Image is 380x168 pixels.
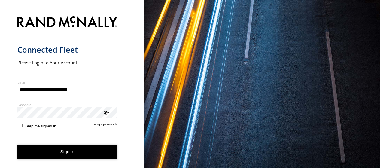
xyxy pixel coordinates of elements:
label: Email [17,80,117,84]
div: ViewPassword [103,109,109,115]
label: Password [17,102,117,107]
h2: Please Login to Your Account [17,60,117,66]
h1: Connected Fleet [17,45,117,55]
span: Keep me signed in [24,124,56,128]
input: Keep me signed in [19,124,23,127]
a: Forgot password? [94,123,117,128]
button: Sign in [17,145,117,159]
img: Rand McNally [17,15,117,30]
